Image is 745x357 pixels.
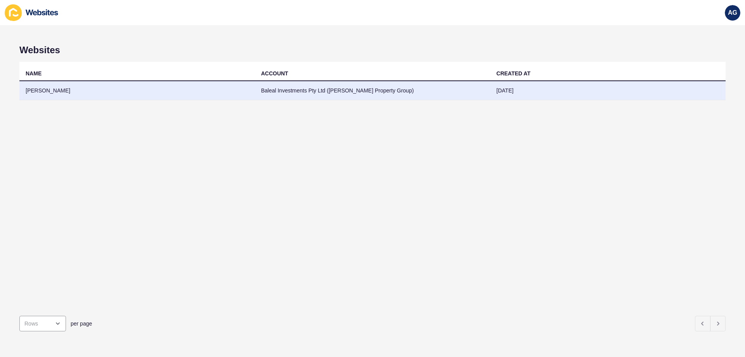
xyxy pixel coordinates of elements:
span: per page [71,320,92,327]
div: CREATED AT [496,70,530,77]
h1: Websites [19,45,726,56]
td: Baleal Investments Pty Ltd ([PERSON_NAME] Property Group) [255,81,490,100]
td: [PERSON_NAME] [19,81,255,100]
div: ACCOUNT [261,70,288,77]
td: [DATE] [490,81,726,100]
div: NAME [26,70,42,77]
span: AG [728,9,737,17]
div: open menu [19,316,66,331]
